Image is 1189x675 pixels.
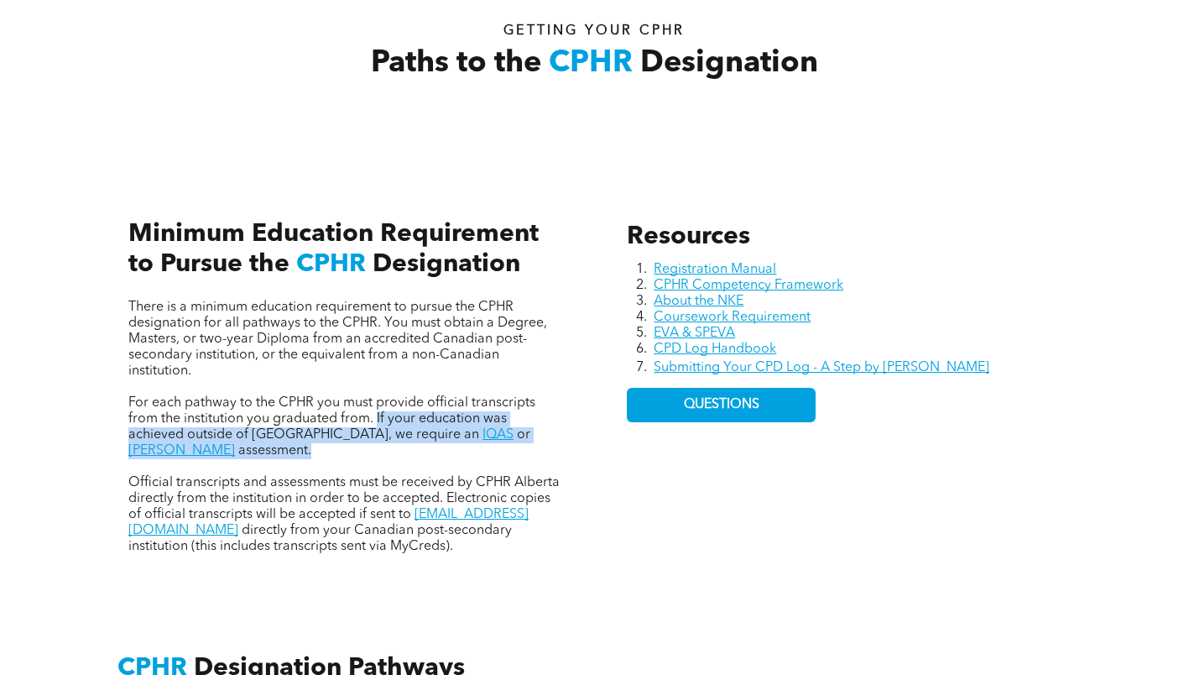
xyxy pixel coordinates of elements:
[627,224,750,249] span: Resources
[684,397,759,413] span: QUESTIONS
[654,295,743,308] a: About the NKE
[373,252,520,277] span: Designation
[128,396,535,442] span: For each pathway to the CPHR you must provide official transcripts from the institution you gradu...
[654,263,776,276] a: Registration Manual
[654,311,811,324] a: Coursework Requirement
[654,279,843,292] a: CPHR Competency Framework
[128,301,547,378] span: There is a minimum education requirement to pursue the CPHR designation for all pathways to the C...
[296,252,366,277] span: CPHR
[128,444,235,458] a: [PERSON_NAME]
[640,49,818,79] span: Designation
[503,24,685,38] span: Getting your Cphr
[371,49,541,79] span: Paths to the
[482,428,514,442] a: IQAS
[238,444,311,458] span: assessment.
[654,327,735,340] a: EVA & SPEVA
[128,508,529,537] a: [EMAIL_ADDRESS][DOMAIN_NAME]
[128,524,512,553] span: directly from your Canadian post-secondary institution (this includes transcripts sent via MyCreds).
[654,361,989,374] a: Submitting Your CPD Log - A Step by [PERSON_NAME]
[517,428,530,442] span: or
[128,476,560,521] span: Official transcripts and assessments must be received by CPHR Alberta directly from the instituti...
[627,388,816,422] a: QUESTIONS
[654,343,776,356] a: CPD Log Handbook
[128,222,539,277] span: Minimum Education Requirement to Pursue the
[549,49,633,79] span: CPHR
